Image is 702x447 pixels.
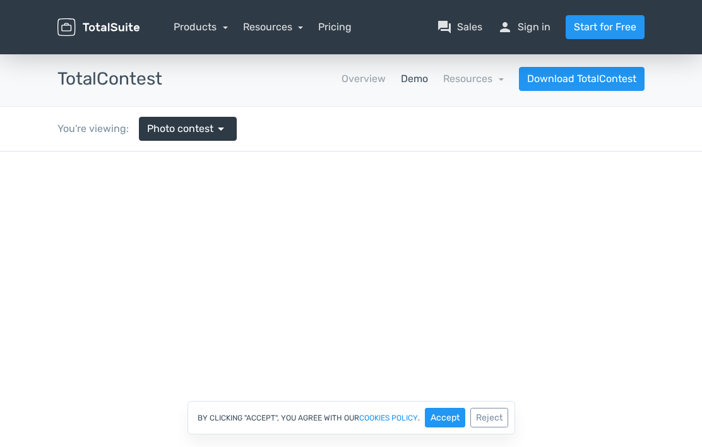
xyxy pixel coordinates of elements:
span: Photo contest [147,121,213,136]
h3: TotalContest [57,69,162,89]
a: Products [174,21,228,33]
a: Pricing [318,20,352,35]
a: Overview [342,71,386,86]
a: Resources [443,73,504,85]
button: Reject [470,408,508,427]
a: question_answerSales [437,20,482,35]
a: Download TotalContest [519,67,645,91]
span: arrow_drop_down [213,121,229,136]
img: TotalSuite for WordPress [57,18,140,36]
a: Photo contest arrow_drop_down [139,117,237,141]
a: Resources [243,21,304,33]
span: person [497,20,513,35]
a: Demo [401,71,428,86]
span: question_answer [437,20,452,35]
button: Accept [425,408,465,427]
a: Start for Free [566,15,645,39]
a: cookies policy [359,414,418,422]
div: By clicking "Accept", you agree with our . [187,401,515,434]
a: personSign in [497,20,550,35]
div: You're viewing: [57,121,139,136]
